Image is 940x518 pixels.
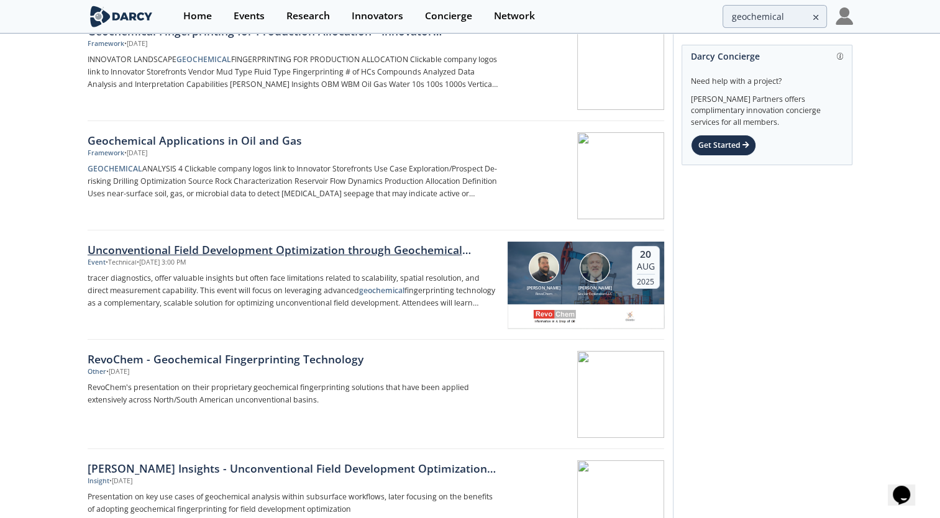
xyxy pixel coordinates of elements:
p: ANALYSIS 4 Clickable company logos link to Innovator Storefronts Use Case Exploration/Prospect De... [88,163,499,200]
div: • [DATE] [124,148,147,158]
img: ovintiv.com.png [623,309,638,324]
div: 20 [637,248,655,261]
div: Sinclair Exploration LLC [576,291,614,296]
div: Unconventional Field Development Optimization through Geochemical Fingerprinting Technology [88,242,499,258]
div: • [DATE] [109,476,132,486]
div: Insight [88,476,109,486]
img: logo-wide.svg [88,6,155,27]
div: Get Started [691,135,756,156]
p: INNOVATOR LANDSCAPE FINGERPRINTING FOR PRODUCTION ALLOCATION Clickable company logos link to Inno... [88,53,499,91]
div: Concierge [425,11,472,21]
div: 2025 [637,274,655,286]
img: information.svg [837,53,844,60]
img: revochem.com.png [533,309,577,324]
img: John Sinclair [580,252,610,283]
div: • Technical • [DATE] 3:00 PM [106,258,186,268]
div: Need help with a project? [691,67,843,87]
a: Geochemical Applications in Oil and Gas Framework •[DATE] GEOCHEMICALANALYSIS 4 Clickable company... [88,121,664,230]
strong: GEOCHEMICAL [176,54,231,65]
p: RevoChem's presentation on their proprietary geochemical fingerprinting solutions that have been ... [88,381,499,406]
div: [PERSON_NAME] Insights - Unconventional Field Development Optimization through Geochemical Finger... [88,460,499,476]
strong: GEOCHEMICAL [88,163,142,174]
div: RevoChem [524,291,563,296]
img: Bob Aylsworth [529,252,559,283]
iframe: chat widget [888,468,928,506]
strong: geochemical [359,285,404,296]
div: RevoChem - Geochemical Fingerprinting Technology [88,351,499,367]
div: [PERSON_NAME] [524,285,563,292]
div: Darcy Concierge [691,45,843,67]
p: tracer diagnostics, offer valuable insights but often face limitations related to scalability, sp... [88,272,499,309]
div: Framework [88,39,124,49]
div: Innovators [352,11,403,21]
div: [PERSON_NAME] Partners offers complimentary innovation concierge services for all members. [691,87,843,128]
input: Advanced Search [723,5,827,28]
a: Geochemical Fingerprinting for Production Allocation - Innovator Comparison Framework •[DATE] INN... [88,12,664,121]
div: Events [234,11,265,21]
div: Framework [88,148,124,158]
a: RevoChem - Geochemical Fingerprinting Technology Other •[DATE] RevoChem's presentation on their p... [88,340,664,449]
div: Event [88,258,106,268]
div: Aug [637,261,655,272]
div: Other [88,367,106,377]
img: Profile [836,7,853,25]
div: Research [286,11,330,21]
div: • [DATE] [106,367,129,377]
a: Unconventional Field Development Optimization through Geochemical Fingerprinting Technology Event... [88,230,664,340]
div: • [DATE] [124,39,147,49]
div: [PERSON_NAME] [576,285,614,292]
div: Home [183,11,212,21]
div: Network [494,11,535,21]
div: Geochemical Applications in Oil and Gas [88,132,499,148]
p: Presentation on key use cases of geochemical analysis within subsurface workflows, later focusing... [88,491,499,516]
